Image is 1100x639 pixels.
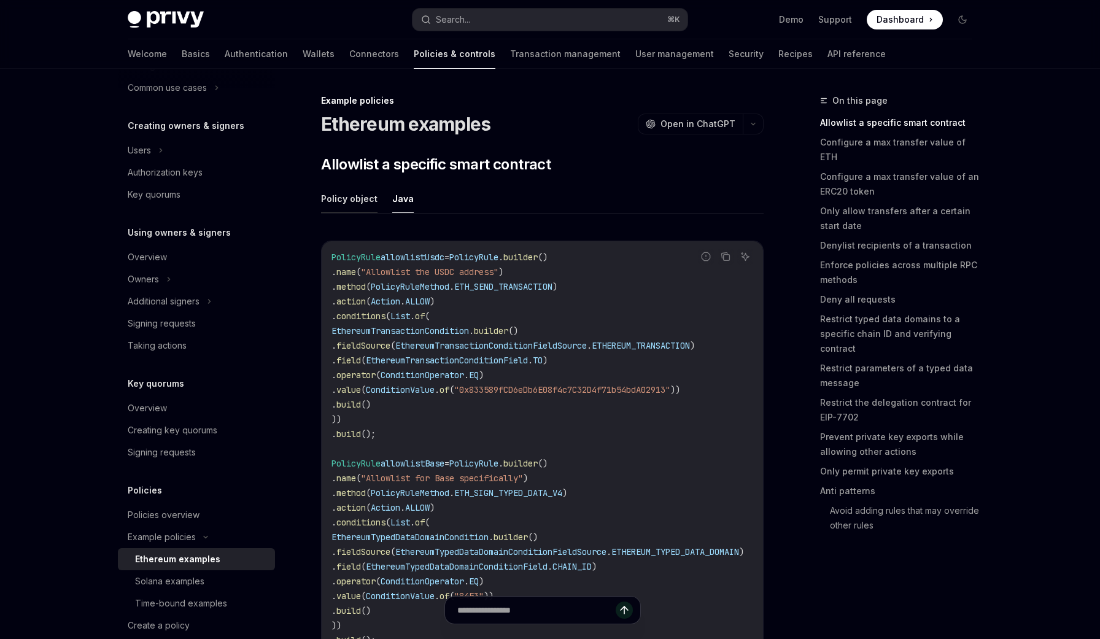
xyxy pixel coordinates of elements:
span: . [331,281,336,292]
span: . [331,502,336,513]
a: Configure a max transfer value of ETH [820,133,982,167]
span: ConditionValue [366,591,435,602]
span: PolicyRule [449,458,498,469]
a: Restrict parameters of a typed data message [820,358,982,393]
span: . [449,487,454,498]
a: Security [729,39,764,69]
div: Solana examples [135,574,204,589]
span: allowlistBase [381,458,444,469]
span: method [336,487,366,498]
div: Search... [436,12,470,27]
a: Ethereum examples [118,548,275,570]
span: ) [690,340,695,351]
button: Send message [616,602,633,619]
span: . [489,532,494,543]
span: () [508,325,518,336]
span: ( [356,266,361,277]
div: Users [128,143,151,158]
span: . [449,281,454,292]
span: ( [425,517,430,528]
div: Signing requests [128,445,196,460]
span: operator [336,576,376,587]
span: ( [366,487,371,498]
span: . [331,370,336,381]
a: Taking actions [118,335,275,357]
span: ConditionOperator [381,370,464,381]
a: Anti patterns [820,481,982,501]
div: Example policies [128,530,196,544]
span: ) [739,546,744,557]
span: ) [498,266,503,277]
span: Allowlist a specific smart contract [321,155,551,174]
span: fieldSource [336,546,390,557]
div: Time-bound examples [135,596,227,611]
span: of [440,591,449,602]
span: . [331,311,336,322]
span: () [361,399,371,410]
span: ( [366,281,371,292]
span: . [331,487,336,498]
button: Report incorrect code [698,249,714,265]
span: . [331,266,336,277]
span: . [400,502,405,513]
span: . [400,296,405,307]
span: . [331,576,336,587]
div: Policies overview [128,508,199,522]
span: . [464,370,469,381]
span: = [444,252,449,263]
span: . [331,428,336,440]
a: Authentication [225,39,288,69]
span: . [410,517,415,528]
span: . [331,591,336,602]
a: Welcome [128,39,167,69]
a: Time-bound examples [118,592,275,614]
span: of [415,517,425,528]
span: . [331,399,336,410]
a: Overview [118,246,275,268]
span: . [331,561,336,572]
span: PolicyRule [331,458,381,469]
span: EthereumTypedDataDomainCondition [331,532,489,543]
button: Open in ChatGPT [638,114,743,134]
span: ConditionOperator [381,576,464,587]
span: Action [371,296,400,307]
span: ( [376,576,381,587]
span: ( [425,311,430,322]
h5: Using owners & signers [128,225,231,240]
span: PolicyRule [331,252,381,263]
span: builder [503,252,538,263]
span: CHAIN_ID [552,561,592,572]
span: ALLOW [405,502,430,513]
a: Recipes [778,39,813,69]
span: = [444,458,449,469]
span: )) [484,591,494,602]
span: "Allowlist the USDC address" [361,266,498,277]
a: Policies overview [118,504,275,526]
span: ( [390,546,395,557]
span: . [606,546,611,557]
a: Connectors [349,39,399,69]
a: Deny all requests [820,290,982,309]
span: method [336,281,366,292]
div: Taking actions [128,338,187,353]
span: TO [533,355,543,366]
span: EQ [469,370,479,381]
div: Signing requests [128,316,196,331]
span: EQ [469,576,479,587]
span: )) [670,384,680,395]
span: ( [361,355,366,366]
a: Basics [182,39,210,69]
div: Owners [128,272,159,287]
span: . [548,561,552,572]
span: ( [390,340,395,351]
a: Only permit private key exports [820,462,982,481]
span: . [331,546,336,557]
span: fieldSource [336,340,390,351]
span: field [336,355,361,366]
a: Restrict typed data domains to a specific chain ID and verifying contract [820,309,982,358]
a: Demo [779,14,804,26]
a: Denylist recipients of a transaction [820,236,982,255]
span: ETHEREUM_TYPED_DATA_DOMAIN [611,546,739,557]
span: ) [543,355,548,366]
span: ) [523,473,528,484]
